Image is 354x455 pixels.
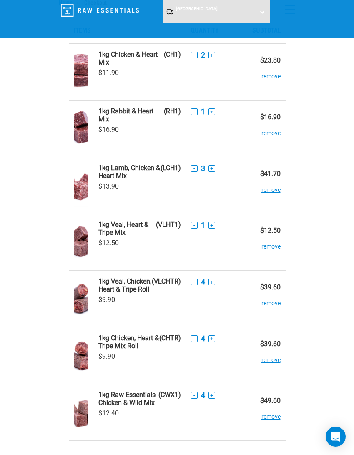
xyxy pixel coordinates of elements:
[98,182,119,190] span: $13.90
[98,69,119,77] span: $11.90
[201,164,205,173] span: 3
[191,279,198,285] button: -
[98,391,158,407] strong: 1kg Raw Essentials Chicken & Wild Mix
[208,335,215,342] button: +
[191,52,198,58] button: -
[98,50,164,66] strong: 1kg Chicken & Heart Mix
[261,348,281,364] button: remove
[208,52,215,58] button: +
[208,392,215,399] button: +
[201,391,205,400] span: 4
[208,222,215,229] button: +
[98,107,164,123] strong: 1kg Rabbit & Heart Mix
[74,391,89,434] img: Raw Essentials Chicken & Wild Mix
[201,334,205,343] span: 4
[98,391,181,407] a: 1kg Raw Essentials Chicken & Wild Mix(CWX1)
[191,222,198,229] button: -
[246,384,285,441] td: $49.60
[261,121,281,137] button: remove
[326,427,346,447] div: Open Intercom Messenger
[201,107,205,116] span: 1
[98,221,156,236] strong: 1kg Veal, Heart & Tripe Mix
[98,164,161,180] strong: 1kg Lamb, Chicken & Heart Mix
[98,296,115,304] span: $9.90
[261,178,281,194] button: remove
[98,50,181,66] a: 1kg Chicken & Heart Mix(CH1)
[246,271,285,327] td: $39.60
[74,334,89,377] img: Chicken, Heart & Tripe Mix Roll
[98,277,181,293] a: 1kg Veal, Chicken, Heart & Tripe Roll(VLCHTR)
[98,164,181,180] a: 1kg Lamb, Chicken & Heart Mix(LCH1)
[98,126,119,133] span: $16.90
[191,108,198,115] button: -
[98,239,119,247] span: $12.50
[98,334,181,350] a: 1kg Chicken, Heart & Tripe Mix Roll(CHTR)
[191,335,198,342] button: -
[191,392,198,399] button: -
[61,4,139,17] img: Raw Essentials Logo
[98,277,152,293] strong: 1kg Veal, Chicken, Heart & Tripe Roll
[98,221,181,236] a: 1kg Veal, Heart & Tripe Mix(VLHT1)
[98,409,119,417] span: $12.40
[201,50,205,59] span: 2
[208,279,215,285] button: +
[208,165,215,172] button: +
[261,234,281,251] button: remove
[201,221,205,229] span: 1
[74,107,89,150] img: Rabbit & Heart Mix
[191,165,198,172] button: -
[98,107,181,123] a: 1kg Rabbit & Heart Mix(RH1)
[176,6,218,11] span: [GEOGRAPHIC_DATA]
[208,108,215,115] button: +
[261,64,281,80] button: remove
[201,277,205,286] span: 4
[74,277,89,320] img: Veal, Chicken, Heart & Tripe Roll
[98,334,159,350] strong: 1kg Chicken, Heart & Tripe Mix Roll
[246,327,285,384] td: $39.60
[246,101,285,157] td: $16.90
[166,8,174,15] img: van-moving.png
[261,405,281,421] button: remove
[74,164,89,207] img: Lamb, Chicken & Heart Mix
[98,352,115,360] span: $9.90
[74,221,89,264] img: Veal, Heart & Tripe Mix
[74,50,89,93] img: Chicken & Heart Mix
[246,214,285,271] td: $12.50
[246,157,285,214] td: $41.70
[261,291,281,307] button: remove
[246,43,285,101] td: $23.80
